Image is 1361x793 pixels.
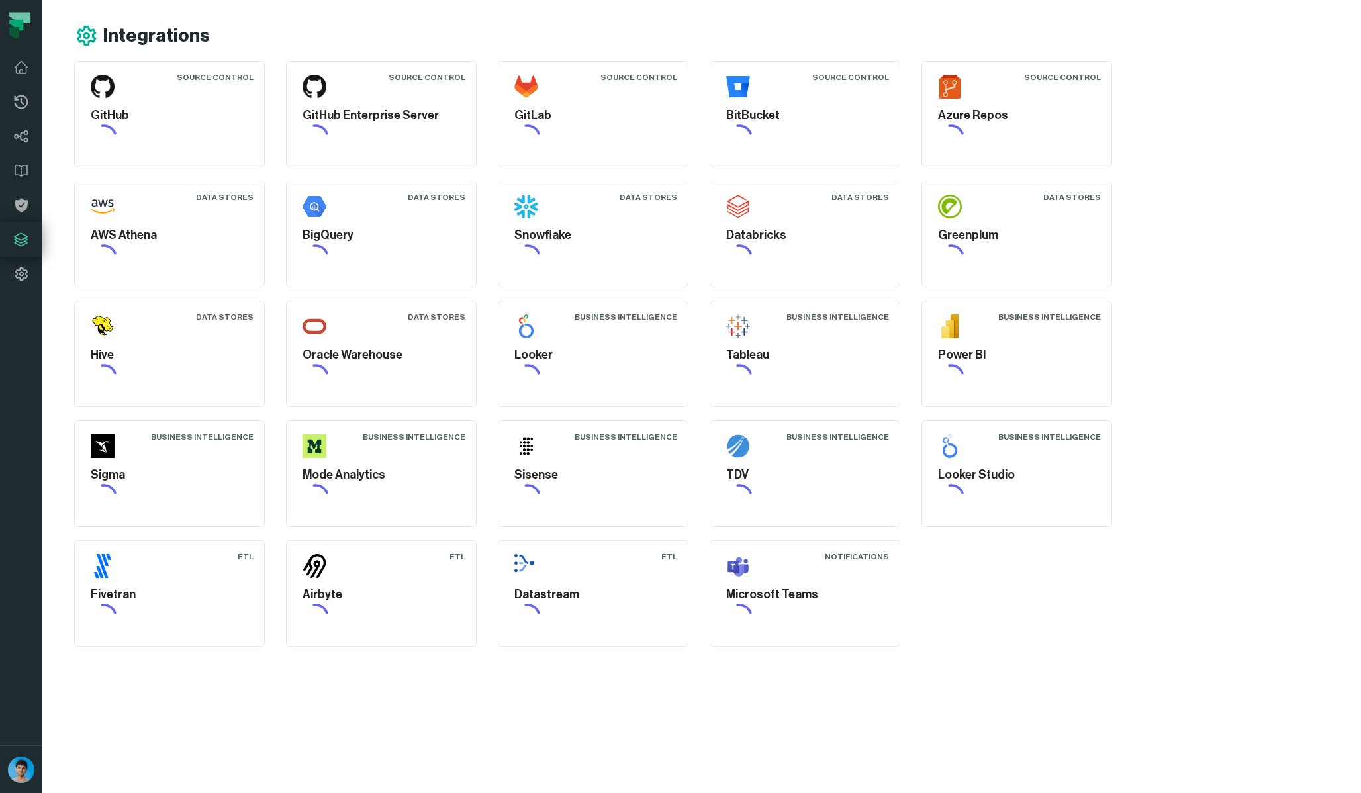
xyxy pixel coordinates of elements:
[303,434,326,458] img: Mode Analytics
[938,434,962,458] img: Looker Studio
[91,434,115,458] img: Sigma
[514,226,672,244] h5: Snowflake
[938,466,1096,484] h5: Looker Studio
[303,314,326,338] img: Oracle Warehouse
[726,107,884,124] h5: BitBucket
[91,107,248,124] h5: GitHub
[514,346,672,364] h5: Looker
[91,75,115,99] img: GitHub
[831,192,889,203] div: Data Stores
[938,226,1096,244] h5: Greenplum
[998,312,1101,322] div: Business Intelligence
[1043,192,1101,203] div: Data Stores
[408,312,465,322] div: Data Stores
[514,107,672,124] h5: GitLab
[726,554,750,578] img: Microsoft Teams
[575,312,677,322] div: Business Intelligence
[238,551,254,562] div: ETL
[303,466,460,484] h5: Mode Analytics
[1024,72,1101,83] div: Source Control
[938,314,962,338] img: Power BI
[103,24,210,48] h1: Integrations
[303,107,460,124] h5: GitHub Enterprise Server
[151,432,254,442] div: Business Intelligence
[514,554,538,578] img: Datastream
[514,314,538,338] img: Looker
[177,72,254,83] div: Source Control
[575,432,677,442] div: Business Intelligence
[8,757,34,783] img: avatar of Omri Ildis
[449,551,465,562] div: ETL
[620,192,677,203] div: Data Stores
[363,432,465,442] div: Business Intelligence
[514,75,538,99] img: GitLab
[303,346,460,364] h5: Oracle Warehouse
[303,586,460,604] h5: Airbyte
[91,554,115,578] img: Fivetran
[408,192,465,203] div: Data Stores
[726,434,750,458] img: TDV
[514,466,672,484] h5: Sisense
[938,75,962,99] img: Azure Repos
[938,107,1096,124] h5: Azure Repos
[91,226,248,244] h5: AWS Athena
[514,195,538,218] img: Snowflake
[726,195,750,218] img: Databricks
[726,75,750,99] img: BitBucket
[91,466,248,484] h5: Sigma
[91,346,248,364] h5: Hive
[786,432,889,442] div: Business Intelligence
[600,72,677,83] div: Source Control
[786,312,889,322] div: Business Intelligence
[91,586,248,604] h5: Fivetran
[303,226,460,244] h5: BigQuery
[303,554,326,578] img: Airbyte
[825,551,889,562] div: Notifications
[726,346,884,364] h5: Tableau
[514,586,672,604] h5: Datastream
[514,434,538,458] img: Sisense
[196,192,254,203] div: Data Stores
[998,432,1101,442] div: Business Intelligence
[812,72,889,83] div: Source Control
[726,466,884,484] h5: TDV
[938,346,1096,364] h5: Power BI
[661,551,677,562] div: ETL
[91,195,115,218] img: AWS Athena
[726,314,750,338] img: Tableau
[303,195,326,218] img: BigQuery
[91,314,115,338] img: Hive
[726,226,884,244] h5: Databricks
[389,72,465,83] div: Source Control
[726,586,884,604] h5: Microsoft Teams
[196,312,254,322] div: Data Stores
[303,75,326,99] img: GitHub Enterprise Server
[938,195,962,218] img: Greenplum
